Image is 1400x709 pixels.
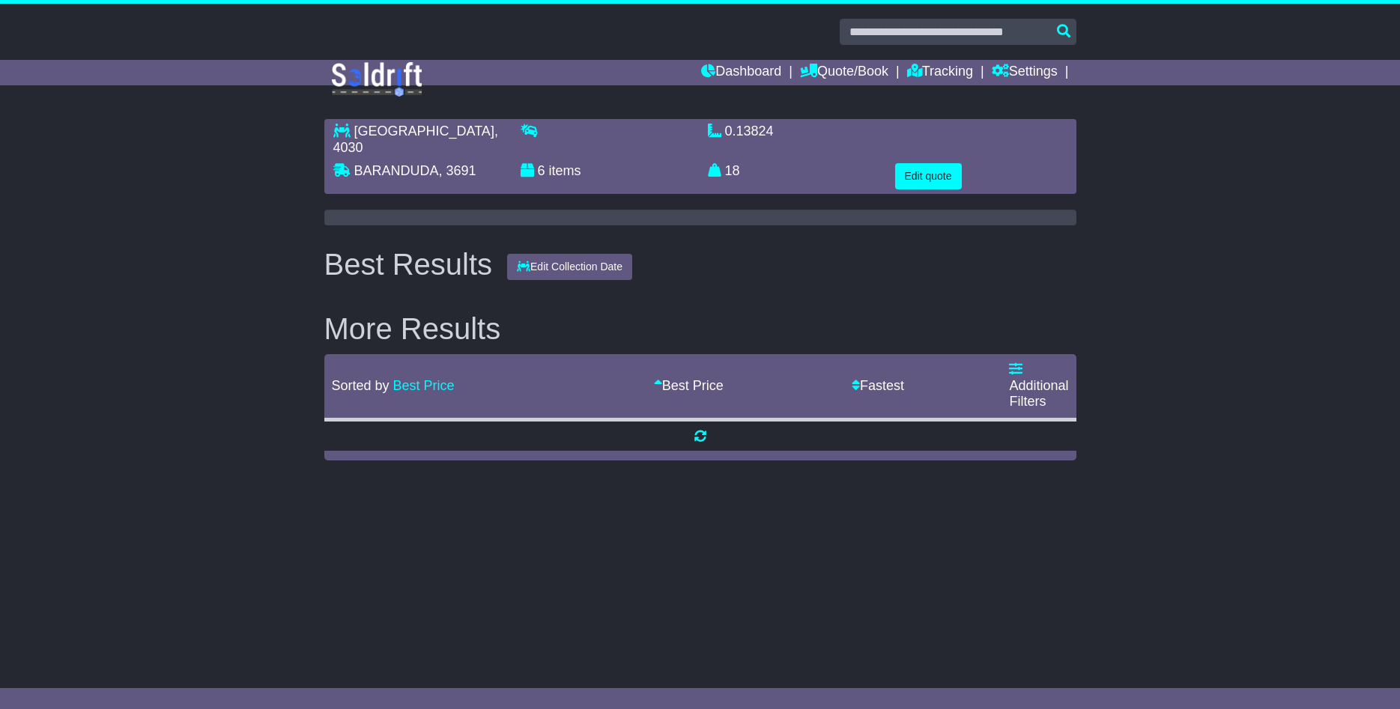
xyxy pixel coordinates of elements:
a: Best Price [654,378,724,393]
div: Best Results [317,248,500,281]
span: Sorted by [332,378,390,393]
span: 0.13824 [725,124,774,139]
span: , 4030 [333,124,498,155]
span: BARANDUDA [354,163,439,178]
button: Edit Collection Date [507,254,632,280]
a: Dashboard [701,60,781,85]
a: Best Price [393,378,455,393]
span: 6 [538,163,545,178]
a: Fastest [852,378,904,393]
h2: More Results [324,312,1076,345]
span: 18 [725,163,740,178]
a: Settings [992,60,1058,85]
button: Edit quote [895,163,962,189]
span: items [549,163,581,178]
span: , 3691 [439,163,476,178]
span: [GEOGRAPHIC_DATA] [354,124,494,139]
a: Quote/Book [800,60,888,85]
a: Tracking [907,60,973,85]
a: Additional Filters [1009,362,1068,409]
